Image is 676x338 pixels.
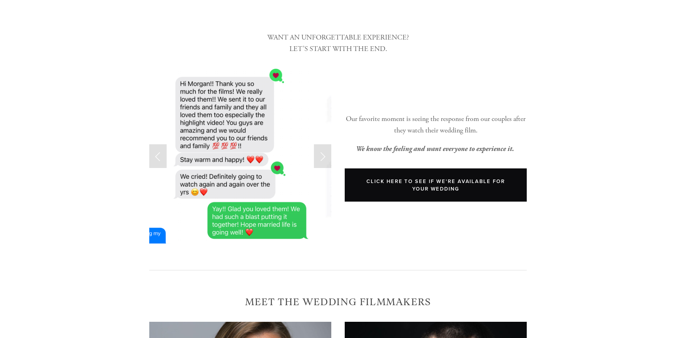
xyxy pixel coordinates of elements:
[314,144,331,168] a: Next Slide
[149,32,527,55] p: WANT AN UNFORGETTABLE EXPERIENCE? LET’S START WITH THE END.
[170,68,310,244] img: Highlight 1 copy 2.PNG
[345,113,527,136] p: Our favorite moment is seeing the response from our couples after they watch their wedding film.
[345,168,527,202] a: Click Here to see if We're available for your wedding
[149,296,527,308] h2: Meet the Wedding Filmmakers
[310,68,469,244] img: Teaser copy.jpg
[356,145,514,153] em: We know the feeling and want everyone to experience it.
[149,144,167,168] a: Previous Slide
